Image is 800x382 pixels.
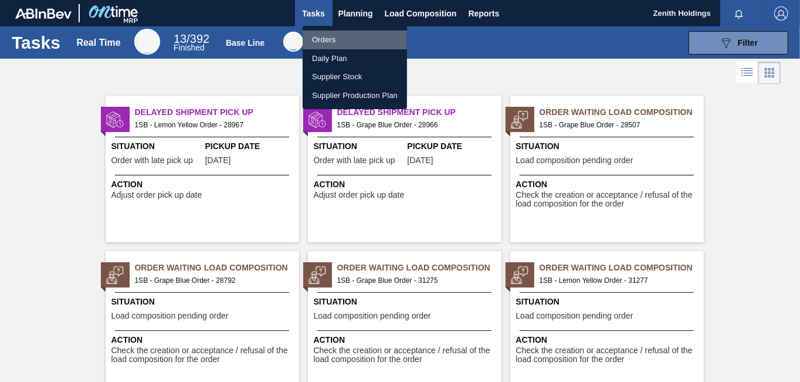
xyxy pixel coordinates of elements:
a: Supplier Stock [303,67,407,86]
a: Daily Plan [303,49,407,68]
a: Supplier Production Plan [303,86,407,105]
a: Orders [303,31,407,49]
